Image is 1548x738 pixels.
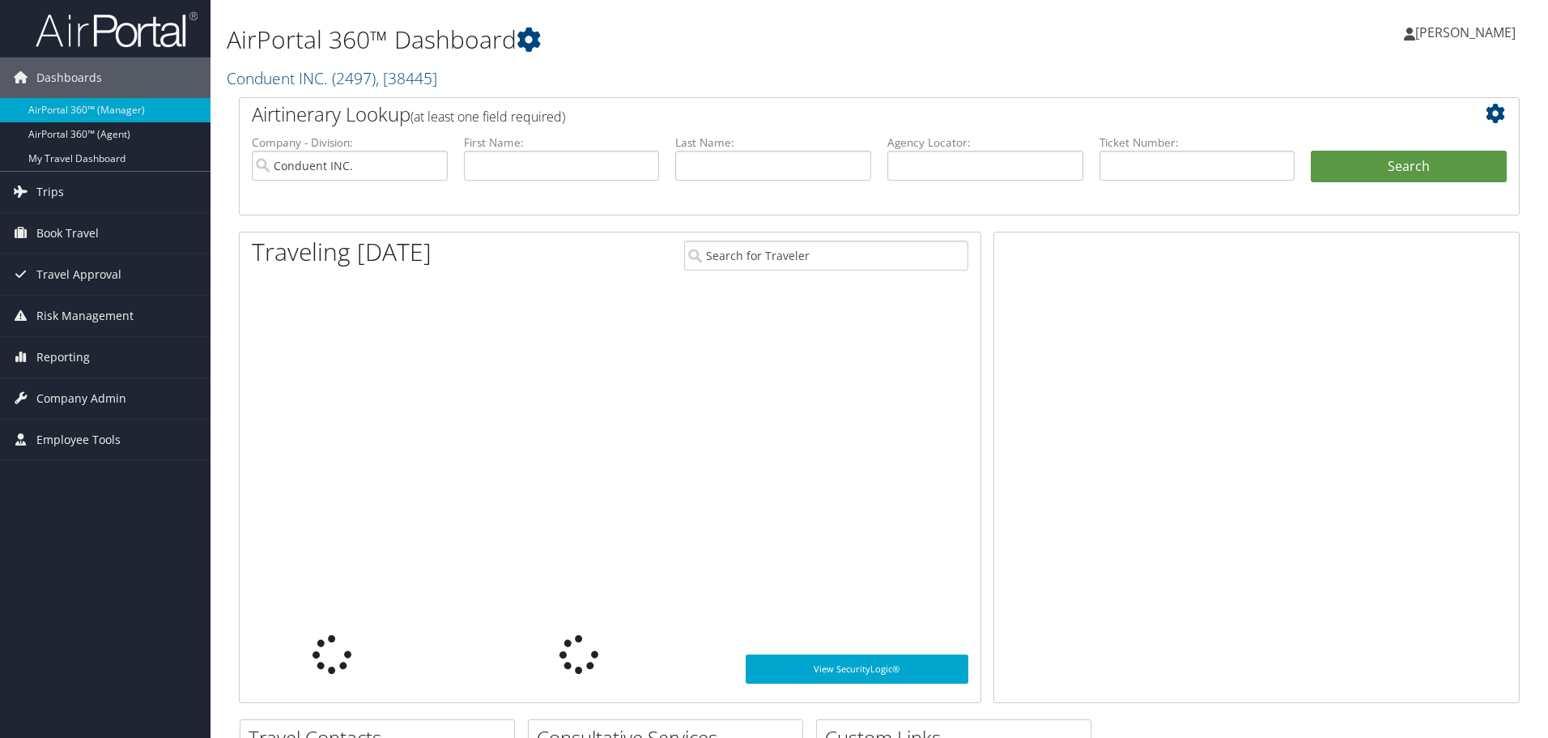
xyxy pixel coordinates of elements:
[36,378,126,419] span: Company Admin
[464,134,660,151] label: First Name:
[252,235,432,269] h1: Traveling [DATE]
[1311,151,1507,183] button: Search
[675,134,871,151] label: Last Name:
[887,134,1083,151] label: Agency Locator:
[1404,8,1532,57] a: [PERSON_NAME]
[252,134,448,151] label: Company - Division:
[410,108,565,126] span: (at least one field required)
[227,23,1097,57] h1: AirPortal 360™ Dashboard
[227,67,437,89] a: Conduent INC.
[36,254,121,295] span: Travel Approval
[36,337,90,378] span: Reporting
[376,67,437,89] span: , [ 38445 ]
[36,213,99,254] span: Book Travel
[1099,134,1295,151] label: Ticket Number:
[1415,23,1516,41] span: [PERSON_NAME]
[36,11,198,49] img: airportal-logo.png
[746,655,968,684] a: View SecurityLogic®
[252,100,1400,128] h2: Airtinerary Lookup
[36,420,121,460] span: Employee Tools
[36,58,102,98] span: Dashboards
[684,241,968,271] input: Search for Traveler
[36,296,134,336] span: Risk Management
[332,67,376,89] span: ( 2497 )
[36,172,64,212] span: Trips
